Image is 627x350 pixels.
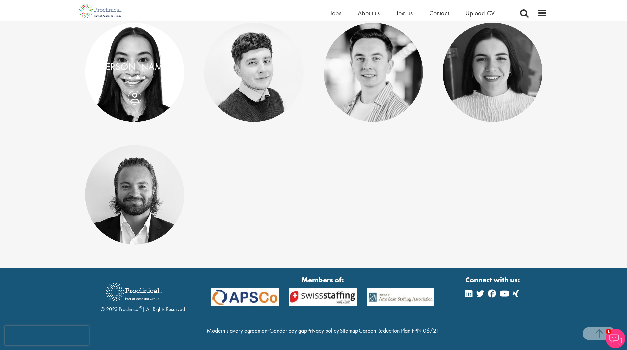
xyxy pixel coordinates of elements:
[101,278,167,306] img: Proclinical Recruitment
[465,275,521,285] strong: Connect with us:
[206,288,284,306] img: APSCo
[307,327,339,334] a: Privacy policy
[330,9,341,17] a: Jobs
[269,327,307,334] a: Gender pay gap
[606,329,625,348] img: Chatbot
[340,327,358,334] a: Sitemap
[98,60,171,73] a: [PERSON_NAME]
[606,329,611,334] span: 1
[101,278,185,313] div: © 2023 Proclinical | All Rights Reserved
[284,288,362,306] img: APSCo
[358,9,380,17] a: About us
[139,305,142,310] sup: ®
[91,74,178,82] p: Consultant
[211,275,435,285] strong: Members of:
[207,327,269,334] a: Modern slavery agreement
[359,327,439,334] a: Carbon Reduction Plan PPN 06/21
[429,9,449,17] a: Contact
[465,9,495,17] a: Upload CV
[362,288,440,306] img: APSCo
[5,326,89,345] iframe: reCAPTCHA
[396,9,413,17] a: Join us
